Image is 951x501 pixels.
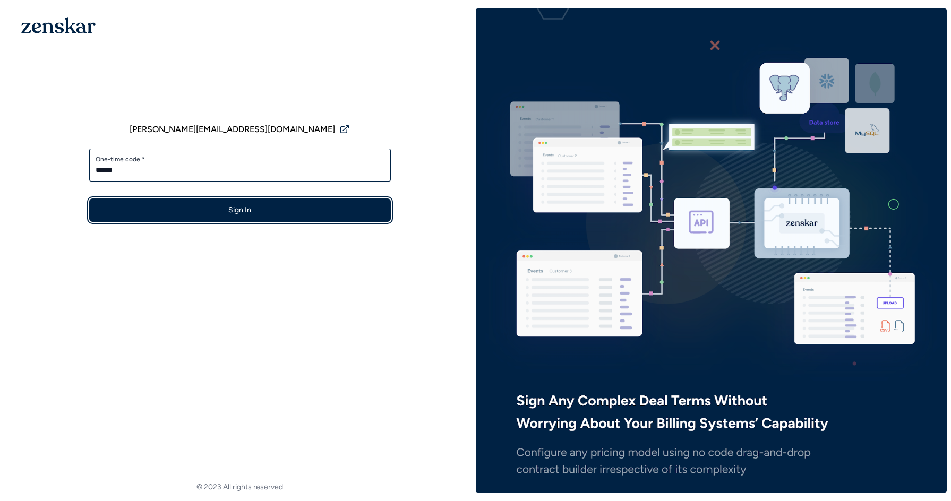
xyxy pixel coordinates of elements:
img: 1OGAJ2xQqyY4LXKgY66KYq0eOWRCkrZdAb3gUhuVAqdWPZE9SRJmCz+oDMSn4zDLXe31Ii730ItAGKgCKgCCgCikA4Av8PJUP... [21,17,96,33]
label: One-time code * [96,155,384,163]
footer: © 2023 All rights reserved [4,482,476,493]
button: Sign In [89,198,391,222]
span: [PERSON_NAME][EMAIL_ADDRESS][DOMAIN_NAME] [130,123,335,136]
